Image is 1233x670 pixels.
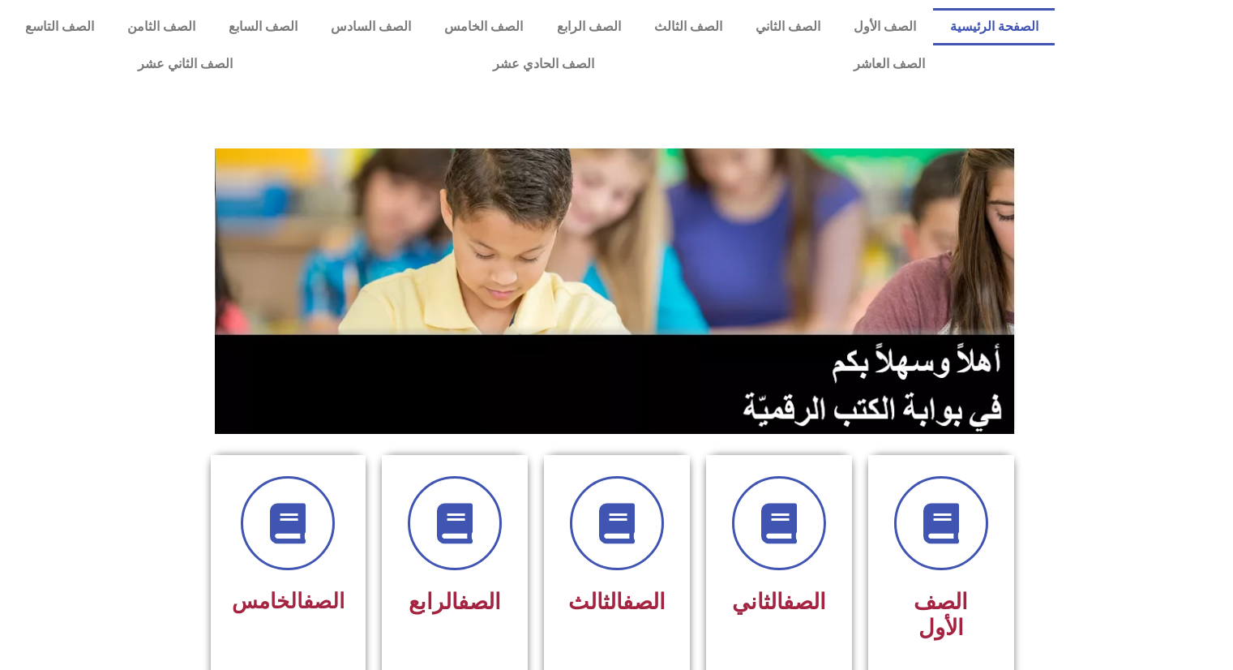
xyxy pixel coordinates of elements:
a: الصف [458,589,501,615]
a: الصف السادس [315,8,428,45]
span: الصف الأول [914,589,968,641]
a: الصف [783,589,826,615]
a: الصف الخامس [428,8,540,45]
a: الصف [623,589,666,615]
a: الصف العاشر [724,45,1055,83]
a: الصف الثالث [637,8,739,45]
a: الصف الثاني عشر [8,45,362,83]
a: الصف الأول [837,8,933,45]
span: الثاني [732,589,826,615]
span: الثالث [568,589,666,615]
a: الصف الحادي عشر [362,45,723,83]
span: الخامس [232,589,345,613]
a: الصفحة الرئيسية [933,8,1055,45]
a: الصف الرابع [540,8,637,45]
span: الرابع [409,589,501,615]
a: الصف الثاني [739,8,837,45]
a: الصف [303,589,345,613]
a: الصف الثامن [110,8,212,45]
a: الصف السابع [212,8,314,45]
a: الصف التاسع [8,8,110,45]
